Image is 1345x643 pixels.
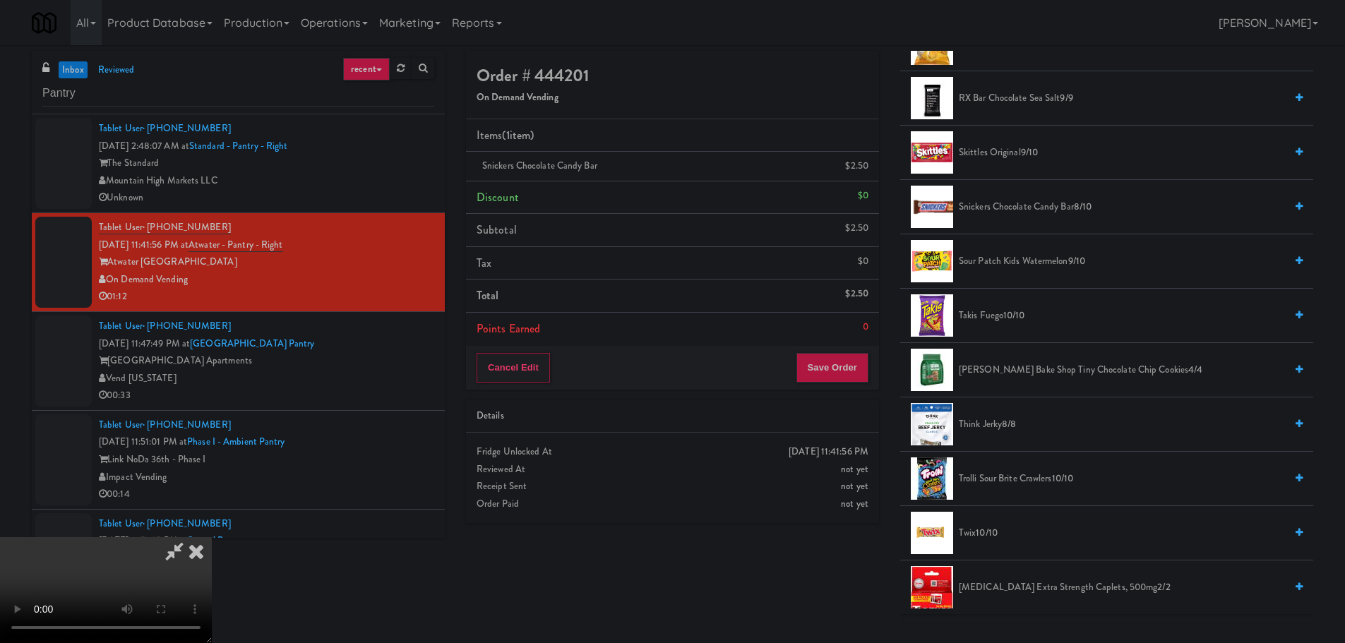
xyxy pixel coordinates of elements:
div: 00:33 [99,387,434,404]
div: Link NoDa 36th - Phase I [99,451,434,469]
span: 9/9 [1060,91,1072,104]
li: Tablet User· [PHONE_NUMBER][DATE] 11:41:56 PM atAtwater - Pantry - RightAtwater [GEOGRAPHIC_DATA]... [32,213,445,312]
h4: Order # 444201 [477,66,868,85]
a: Tablet User· [PHONE_NUMBER] [99,220,231,234]
div: Reviewed At [477,461,868,479]
div: [MEDICAL_DATA] Extra Strength Caplets, 500mg2/2 [953,579,1303,596]
span: Tax [477,255,491,271]
a: Tablet User· [PHONE_NUMBER] [99,121,231,135]
div: [PERSON_NAME] Bake Shop Tiny Chocolate Chip Cookies4/4 [953,361,1303,379]
span: 9/10 [1068,254,1085,268]
span: Takis Fuego [959,307,1285,325]
div: Details [477,407,868,425]
div: 00:14 [99,486,434,503]
div: 01:12 [99,288,434,306]
a: Tablet User· [PHONE_NUMBER] [99,319,231,332]
span: · [PHONE_NUMBER] [143,121,231,135]
a: Tablet User· [PHONE_NUMBER] [99,418,231,431]
span: [MEDICAL_DATA] Extra Strength Caplets, 500mg [959,579,1285,596]
li: Tablet User· [PHONE_NUMBER][DATE] 11:51:35 PM atSentral PantrySentral SoBroNashville Vending Solu... [32,510,445,608]
div: [GEOGRAPHIC_DATA] Apartments [99,352,434,370]
div: $2.50 [845,157,868,175]
div: 0 [863,318,868,336]
span: Twix [959,524,1285,542]
a: Standard - Pantry - Right [189,139,288,152]
div: RX Bar Chocolate Sea Salt9/9 [953,90,1303,107]
a: recent [343,58,390,80]
span: Points Earned [477,320,540,337]
div: Mountain High Markets LLC [99,172,434,190]
span: Trolli Sour Brite Crawlers [959,470,1285,488]
div: Receipt Sent [477,478,868,495]
span: Snickers Chocolate Candy Bar [959,198,1285,216]
div: $2.50 [845,220,868,237]
span: [DATE] 11:41:56 PM at [99,238,189,251]
span: not yet [841,497,868,510]
span: [DATE] 11:51:01 PM at [99,435,187,448]
a: Tablet User· [PHONE_NUMBER] [99,517,231,530]
li: Tablet User· [PHONE_NUMBER][DATE] 2:48:07 AM atStandard - Pantry - RightThe StandardMountain High... [32,114,445,213]
span: · [PHONE_NUMBER] [143,319,231,332]
a: [GEOGRAPHIC_DATA] Pantry [190,337,314,350]
span: · [PHONE_NUMBER] [143,418,231,431]
span: [DATE] 11:47:49 PM at [99,337,190,350]
div: Unknown [99,189,434,207]
span: Think Jerky [959,416,1285,433]
div: Takis Fuego10/10 [953,307,1303,325]
span: 8/10 [1074,200,1092,213]
span: 10/10 [1003,308,1025,322]
span: [DATE] 11:51:35 PM at [99,534,188,547]
span: [DATE] 2:48:07 AM at [99,139,189,152]
span: 8/8 [1002,417,1016,431]
span: Skittles Original [959,144,1285,162]
span: not yet [841,479,868,493]
span: not yet [841,462,868,476]
span: [PERSON_NAME] Bake Shop Tiny Chocolate Chip Cookies [959,361,1285,379]
span: Sour Patch Kids Watermelon [959,253,1285,270]
a: Sentral Pantry [188,534,243,547]
div: $2.50 [845,285,868,303]
span: 4/4 [1188,363,1202,376]
button: Cancel Edit [477,353,550,383]
span: · [PHONE_NUMBER] [143,517,231,530]
div: Think Jerky8/8 [953,416,1303,433]
span: Items [477,127,534,143]
span: Total [477,287,499,304]
img: Micromart [32,11,56,35]
h5: On Demand Vending [477,92,868,103]
a: inbox [59,61,88,79]
span: Subtotal [477,222,517,238]
span: · [PHONE_NUMBER] [143,220,231,234]
div: Skittles Original9/10 [953,144,1303,162]
div: The Standard [99,155,434,172]
a: reviewed [95,61,138,79]
div: Trolli Sour Brite Crawlers10/10 [953,470,1303,488]
div: Twix10/10 [953,524,1303,542]
input: Search vision orders [42,80,434,107]
div: [DATE] 11:41:56 PM [789,443,868,461]
div: Vend [US_STATE] [99,370,434,387]
span: Discount [477,189,519,205]
div: Snickers Chocolate Candy Bar8/10 [953,198,1303,216]
span: (1 ) [502,127,534,143]
span: 10/10 [976,526,998,539]
li: Tablet User· [PHONE_NUMBER][DATE] 11:51:01 PM atPhase I - Ambient PantryLink NoDa 36th - Phase II... [32,411,445,510]
div: Order Paid [477,495,868,513]
div: $0 [858,187,868,205]
div: Impact Vending [99,469,434,486]
span: 9/10 [1021,145,1038,159]
span: 10/10 [1052,471,1074,485]
a: Atwater - Pantry - Right [189,238,282,252]
span: RX Bar Chocolate Sea Salt [959,90,1285,107]
div: Sour Patch Kids Watermelon9/10 [953,253,1303,270]
div: Atwater [GEOGRAPHIC_DATA] [99,253,434,271]
button: Save Order [796,353,868,383]
span: Snickers Chocolate Candy Bar [482,159,597,172]
a: Phase I - Ambient Pantry [187,435,285,448]
span: 2/2 [1157,580,1170,594]
li: Tablet User· [PHONE_NUMBER][DATE] 11:47:49 PM at[GEOGRAPHIC_DATA] Pantry[GEOGRAPHIC_DATA] Apartme... [32,312,445,411]
div: Fridge Unlocked At [477,443,868,461]
ng-pluralize: item [510,127,530,143]
div: $0 [858,253,868,270]
div: On Demand Vending [99,271,434,289]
